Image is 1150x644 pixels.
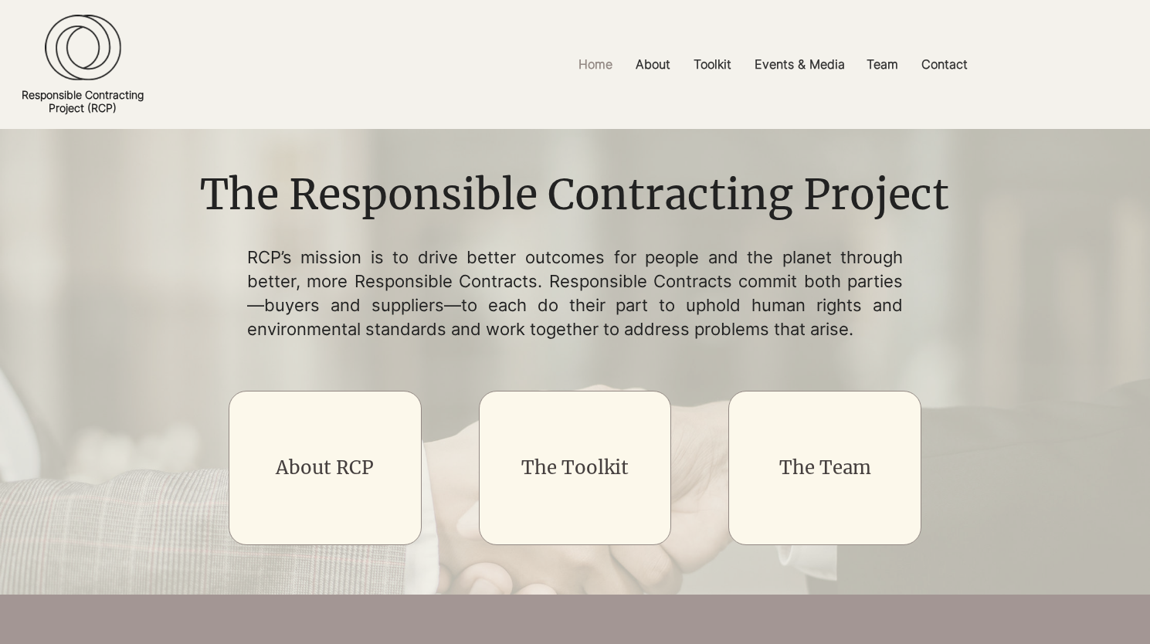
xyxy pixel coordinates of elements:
[567,47,624,82] a: Home
[521,456,629,480] a: The Toolkit
[855,47,910,82] a: Team
[247,246,904,341] p: RCP’s mission is to drive better outcomes for people and the planet through better, more Responsi...
[686,47,739,82] p: Toolkit
[859,47,906,82] p: Team
[276,456,374,480] a: About RCP
[628,47,678,82] p: About
[914,47,975,82] p: Contact
[747,47,853,82] p: Events & Media
[743,47,855,82] a: Events & Media
[396,47,1150,82] nav: Site
[571,47,620,82] p: Home
[624,47,682,82] a: About
[779,456,871,480] a: The Team
[22,88,144,114] a: Responsible ContractingProject (RCP)
[189,166,961,225] h1: The Responsible Contracting Project
[910,47,979,82] a: Contact
[682,47,743,82] a: Toolkit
